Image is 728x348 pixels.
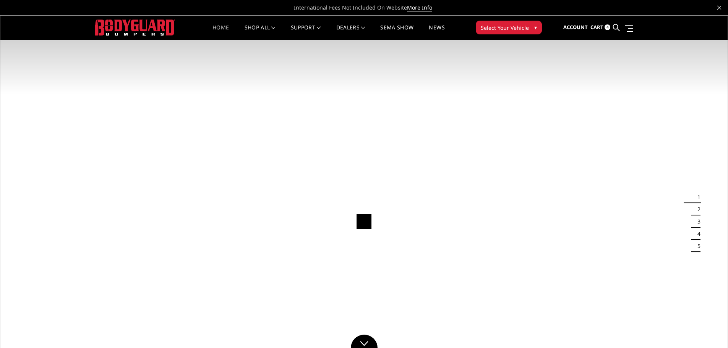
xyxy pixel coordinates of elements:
button: 5 of 5 [693,240,700,252]
span: Cart [590,24,603,31]
a: Click to Down [351,335,378,348]
button: Select Your Vehicle [476,21,542,34]
a: Dealers [336,25,365,40]
button: 2 of 5 [693,203,700,215]
a: Support [291,25,321,40]
button: 4 of 5 [693,228,700,240]
button: 3 of 5 [693,215,700,228]
img: BODYGUARD BUMPERS [95,19,175,35]
a: Home [212,25,229,40]
span: ▾ [534,23,537,31]
a: News [429,25,444,40]
a: Account [563,17,588,38]
a: SEMA Show [380,25,413,40]
button: 1 of 5 [693,191,700,203]
a: More Info [407,4,432,11]
span: Account [563,24,588,31]
span: Select Your Vehicle [481,24,529,32]
a: shop all [245,25,276,40]
a: Cart 4 [590,17,610,38]
span: 4 [605,24,610,30]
